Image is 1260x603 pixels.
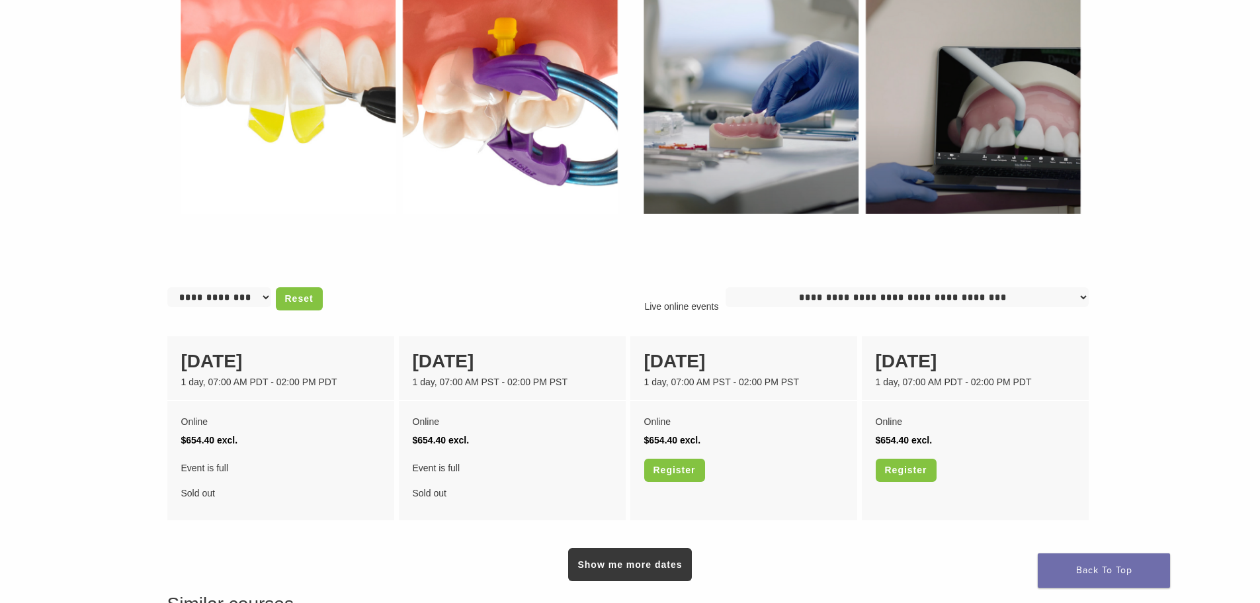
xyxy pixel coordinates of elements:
[413,459,612,477] span: Event is full
[276,287,323,310] a: Reset
[181,412,380,431] div: Online
[876,435,909,445] span: $654.40
[644,375,843,389] div: 1 day, 07:00 AM PST - 02:00 PM PST
[181,459,380,477] span: Event is full
[644,348,843,375] div: [DATE]
[181,459,380,502] div: Sold out
[876,375,1075,389] div: 1 day, 07:00 AM PDT - 02:00 PM PDT
[911,435,932,445] span: excl.
[413,459,612,502] div: Sold out
[448,435,469,445] span: excl.
[413,375,612,389] div: 1 day, 07:00 AM PST - 02:00 PM PST
[638,300,725,314] p: Live online events
[413,412,612,431] div: Online
[413,348,612,375] div: [DATE]
[413,435,446,445] span: $654.40
[876,412,1075,431] div: Online
[181,375,380,389] div: 1 day, 07:00 AM PDT - 02:00 PM PDT
[644,459,705,482] a: Register
[680,435,700,445] span: excl.
[217,435,237,445] span: excl.
[568,548,691,581] a: Show me more dates
[876,459,937,482] a: Register
[181,435,215,445] span: $654.40
[181,348,380,375] div: [DATE]
[644,435,678,445] span: $654.40
[644,412,843,431] div: Online
[876,348,1075,375] div: [DATE]
[1038,553,1170,588] a: Back To Top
